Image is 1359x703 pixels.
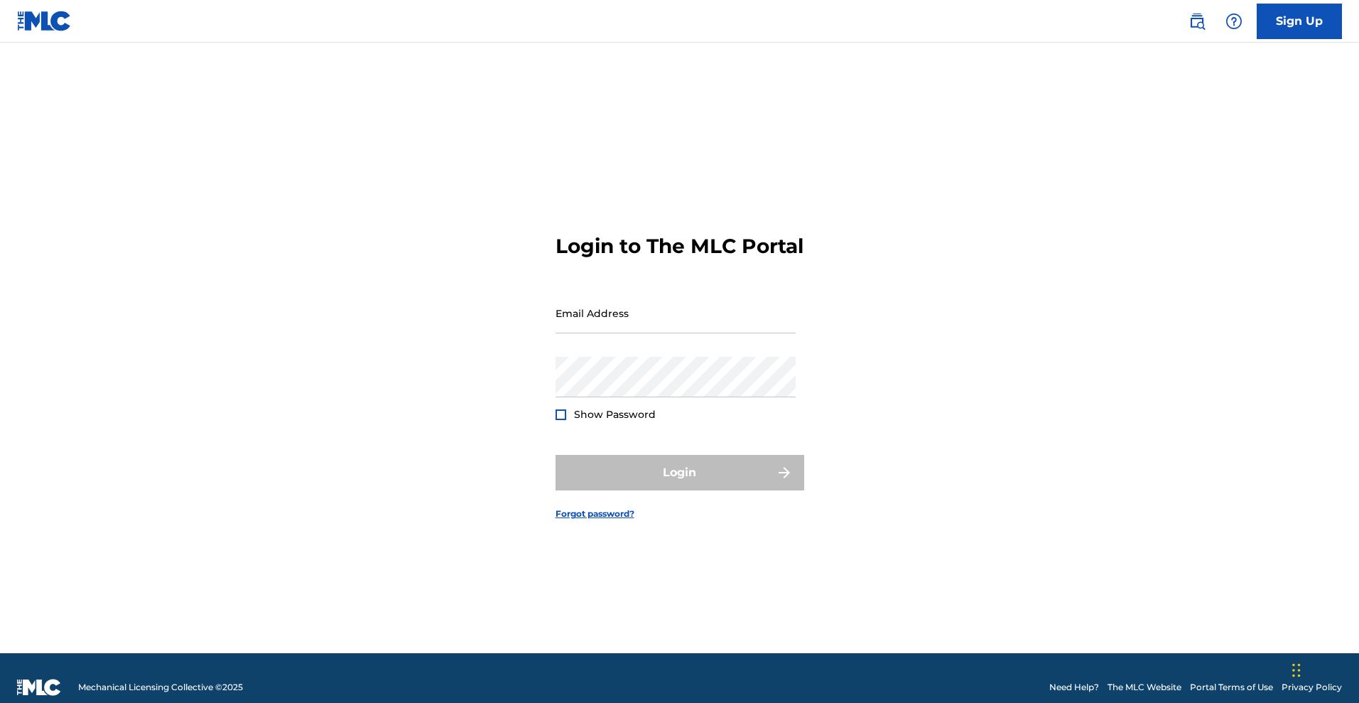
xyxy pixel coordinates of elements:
[1049,681,1099,694] a: Need Help?
[1220,7,1248,36] div: Help
[1288,635,1359,703] iframe: Chat Widget
[1225,13,1242,30] img: help
[1190,681,1273,694] a: Portal Terms of Use
[1292,649,1301,692] div: Drag
[17,679,61,696] img: logo
[1183,7,1211,36] a: Public Search
[1257,4,1342,39] a: Sign Up
[1189,13,1206,30] img: search
[17,11,72,31] img: MLC Logo
[78,681,243,694] span: Mechanical Licensing Collective © 2025
[574,408,656,421] span: Show Password
[1108,681,1181,694] a: The MLC Website
[1282,681,1342,694] a: Privacy Policy
[556,234,803,259] h3: Login to The MLC Portal
[556,508,634,520] a: Forgot password?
